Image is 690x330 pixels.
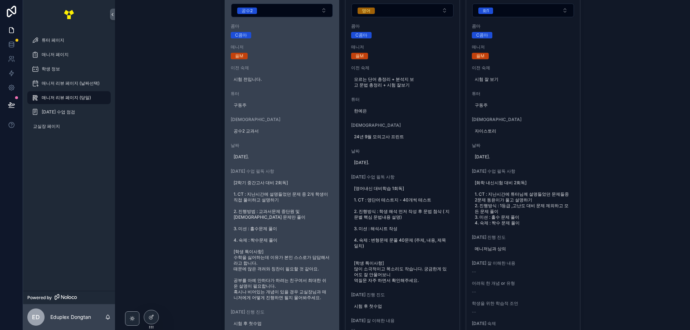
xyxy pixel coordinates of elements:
[42,109,75,115] span: [DATE] 수업 점검
[475,128,572,134] span: 자이스토리
[472,260,575,266] span: [DATE] 잘 이해한 내용
[476,32,488,38] div: C콤마
[475,154,572,160] span: [DATE].
[234,180,331,301] span: [2학기 중간고사 대비 2회독] 1. CT : 지난시간에 설명들었던 문제 중 2개 학생이 직접 풀이하고 설명하기 2. 진행방법 : 교과서문제 중단원 및 [DEMOGRAPHIC...
[27,120,111,133] a: 교실장 페이지
[231,65,333,71] span: 이전 숙제
[351,97,454,102] span: 튜터
[351,65,454,71] span: 이전 숙제
[27,48,111,61] a: 매니저 페이지
[42,80,100,86] span: 매니저 리뷰 페이지 (날짜선택)
[231,91,333,97] span: 튜터
[355,32,367,38] div: C콤마
[472,168,575,174] span: [DATE] 수업 필독 사항
[472,280,575,286] span: 어려워 한 개념 or 유형
[475,246,572,252] span: 메니저님과 상의
[231,23,333,29] span: 콤마
[50,313,91,321] p: Eduplex Dongtan
[354,108,451,114] span: 한예은
[27,295,52,301] span: Powered by
[235,53,243,59] div: 율M
[42,37,64,43] span: 튜터 페이지
[354,186,451,283] span: [영어내신 대비학습 1회독] 1. CT : 영단어 테스트지 - 40개씩 테스트 2. 진행방식 : 학생 해석 먼저 작성 후 문법 첨삭 ( 지문별 핵심 문법내용 설명) 3. 미션...
[351,122,454,128] span: [DEMOGRAPHIC_DATA]
[27,91,111,104] a: 매니저 리뷰 페이지 (당일)
[231,143,333,148] span: 날짜
[23,29,115,142] div: scrollable content
[475,102,572,108] span: 구동주
[32,313,40,321] span: ED
[27,106,111,118] a: [DATE] 수업 점검
[234,321,331,326] span: 시험 후 첫수업
[354,134,451,140] span: 24년 9월 모의고사 프린트
[351,23,454,29] span: 콤마
[472,143,575,148] span: 날짜
[475,76,572,82] span: 시험 잘 보기
[42,66,60,72] span: 학생 정보
[472,4,574,17] button: Select Button
[472,234,575,240] span: [DATE] 진행 진도
[351,318,454,324] span: [DATE] 잘 이해한 내용
[351,148,454,154] span: 날짜
[42,52,69,57] span: 매니저 페이지
[354,76,451,88] span: 모르는 단어 총정리 + 분석지 보고 문법 총정리 + 시험 잘보기
[27,34,111,47] a: 튜터 페이지
[472,269,476,275] span: --
[231,168,333,174] span: [DATE] 수업 필독 사항
[354,303,451,309] span: 시험 후 첫수업
[234,154,331,160] span: [DATE].
[42,95,91,101] span: 매니저 리뷰 페이지 (당일)
[472,309,476,315] span: --
[231,4,333,17] button: Select Button
[351,174,454,180] span: [DATE] 수업 필독 사항
[234,102,331,108] span: 구동주
[483,8,489,14] div: 화1
[234,76,331,82] span: 시험 전입니다.
[472,65,575,71] span: 이전 숙제
[27,77,111,90] a: 매니저 리뷰 페이지 (날짜선택)
[351,44,454,50] span: 매니저
[231,309,333,315] span: [DATE] 진행 진도
[355,53,364,59] div: 율M
[362,8,371,14] div: 영어
[472,117,575,122] span: [DEMOGRAPHIC_DATA]
[354,160,451,166] span: [DATE].
[27,62,111,75] a: 학생 정보
[472,321,575,326] span: [DATE] 숙제
[472,289,476,295] span: --
[234,128,331,134] span: 공수2 교과서
[476,53,484,59] div: 율M
[475,180,572,226] span: [화학 내신시험 대비 2회독] 1. CT : 지난시간에 튜터님께 설명들었던 문제들중 2문제 동윤이가 풀고 설명하기 2. 진행방식 : 1등급 ,고난도 대비 문제 제외하고 모든 ...
[23,291,115,304] a: Powered by
[472,23,575,29] span: 콤마
[351,4,454,17] button: Select Button
[235,32,247,38] div: C콤마
[33,124,60,129] span: 교실장 페이지
[351,292,454,298] span: [DATE] 진행 진도
[472,301,575,306] span: 학생을 위한 학습적 조언
[231,44,333,50] span: 매니저
[63,9,75,20] img: App logo
[472,44,575,50] span: 매니저
[231,117,333,122] span: [DEMOGRAPHIC_DATA]
[241,8,253,14] div: 공수2
[472,91,575,97] span: 튜터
